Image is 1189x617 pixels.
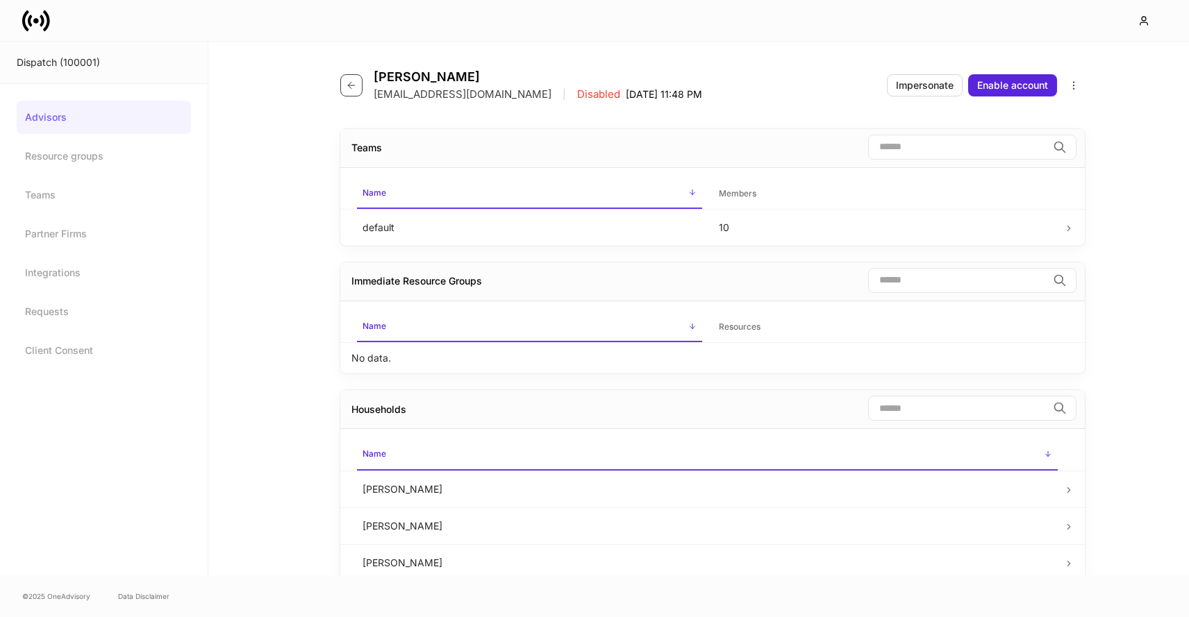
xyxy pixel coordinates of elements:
td: [PERSON_NAME] [351,471,1063,507]
p: [DATE] 11:48 PM [626,87,702,101]
span: Name [357,179,702,209]
td: 10 [708,209,1064,246]
p: Disabled [577,87,620,101]
h6: Name [363,447,386,460]
span: Name [357,440,1058,470]
div: Households [351,403,406,416]
a: Advisors [17,101,191,134]
td: [PERSON_NAME] [351,544,1063,581]
a: Client Consent [17,334,191,367]
a: Requests [17,295,191,328]
p: No data. [351,351,391,365]
h6: Members [719,187,756,200]
p: [EMAIL_ADDRESS][DOMAIN_NAME] [374,87,551,101]
span: Resources [713,313,1058,341]
td: default [351,209,708,246]
div: Teams [351,141,382,155]
h6: Name [363,319,386,332]
div: Dispatch (100001) [17,56,191,69]
div: Enable account [977,78,1048,92]
a: Teams [17,178,191,212]
span: © 2025 OneAdvisory [22,591,90,602]
h6: Resources [719,320,760,333]
h6: Name [363,186,386,199]
button: Enable account [968,74,1057,96]
div: Impersonate [896,78,954,92]
a: Data Disclaimer [118,591,169,602]
a: Resource groups [17,140,191,173]
td: [PERSON_NAME] [351,507,1063,544]
a: Partner Firms [17,217,191,251]
span: Name [357,312,702,342]
span: Members [713,180,1058,208]
div: Immediate Resource Groups [351,274,482,288]
a: Integrations [17,256,191,289]
button: Impersonate [887,74,963,96]
p: | [563,87,566,101]
h4: [PERSON_NAME] [374,69,702,85]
